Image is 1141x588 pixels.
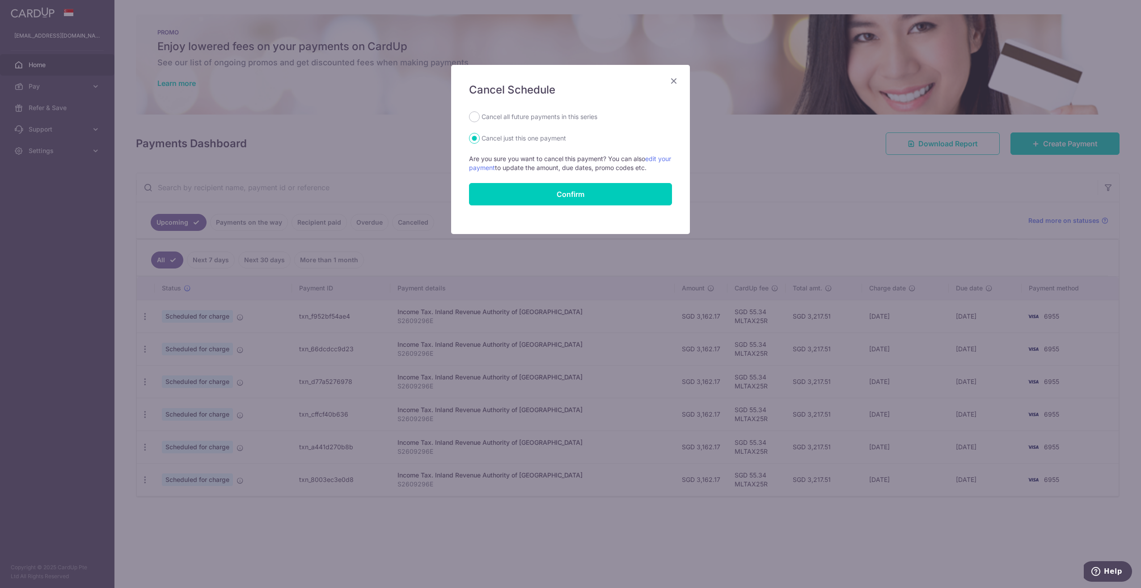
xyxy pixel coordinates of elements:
iframe: Opens a widget where you can find more information [1084,561,1132,584]
p: Are you sure you want to cancel this payment? You can also to update the amount, due dates, promo... [469,154,672,172]
label: Cancel all future payments in this series [482,111,597,122]
button: Close [668,76,679,86]
h5: Cancel Schedule [469,83,672,97]
label: Cancel just this one payment [482,133,566,144]
button: Confirm [469,183,672,205]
